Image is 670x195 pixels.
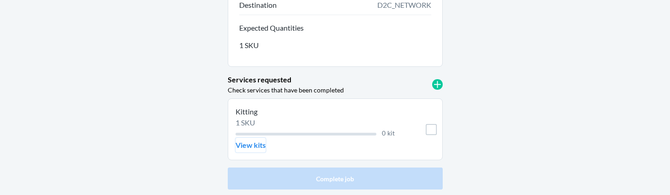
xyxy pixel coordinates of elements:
[239,22,431,33] p: Expected Quantities
[228,74,291,85] p: Services requested
[236,140,266,151] p: View kits
[228,168,443,190] button: Complete job
[236,117,255,128] p: 1 SKU
[387,129,395,137] span: kit
[236,138,266,152] button: View kits
[228,85,344,95] p: Check services that have been completed
[236,106,395,117] p: Kitting
[239,40,259,51] p: 1 SKU
[239,22,431,35] button: Expected Quantities
[382,129,386,137] span: 0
